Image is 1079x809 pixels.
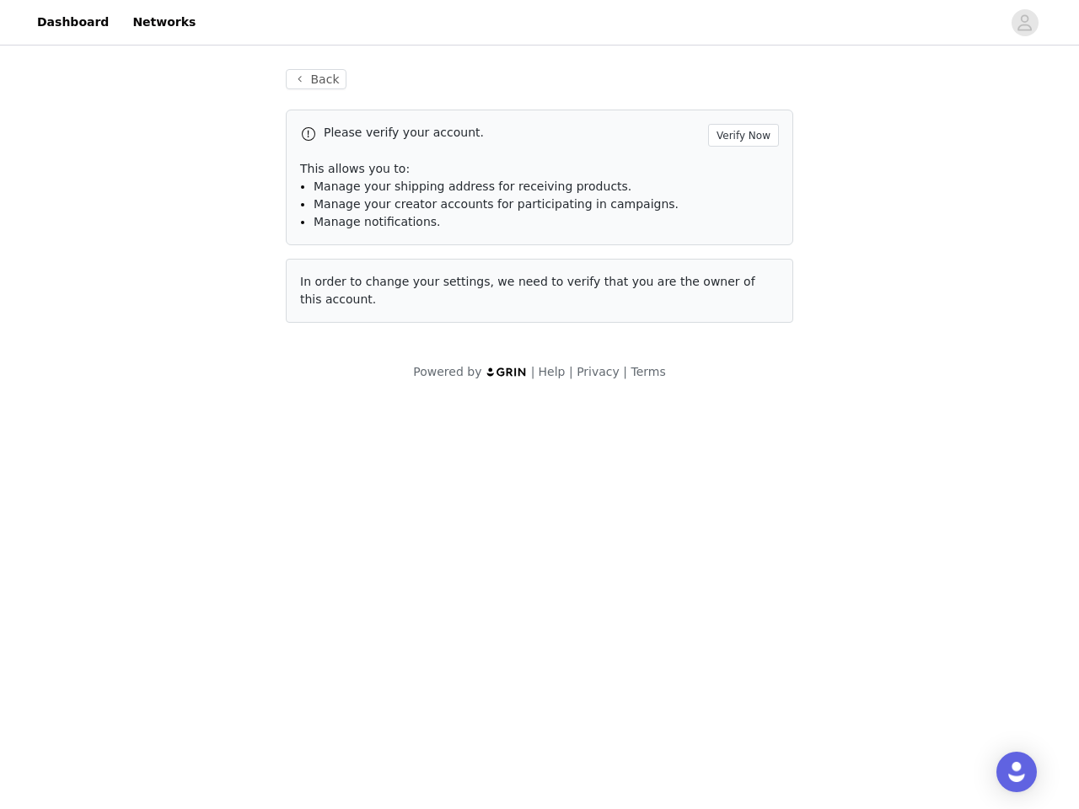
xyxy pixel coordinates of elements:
span: Powered by [413,365,481,378]
span: In order to change your settings, we need to verify that you are the owner of this account. [300,275,755,306]
button: Back [286,69,346,89]
a: Privacy [577,365,620,378]
span: Manage your shipping address for receiving products. [314,179,631,193]
div: Open Intercom Messenger [996,752,1037,792]
span: | [623,365,627,378]
a: Networks [122,3,206,41]
img: logo [486,367,528,378]
a: Help [539,365,566,378]
p: This allows you to: [300,160,779,178]
span: | [569,365,573,378]
p: Please verify your account. [324,124,701,142]
span: | [531,365,535,378]
button: Verify Now [708,124,779,147]
a: Terms [631,365,665,378]
span: Manage notifications. [314,215,441,228]
a: Dashboard [27,3,119,41]
div: avatar [1017,9,1033,36]
span: Manage your creator accounts for participating in campaigns. [314,197,679,211]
